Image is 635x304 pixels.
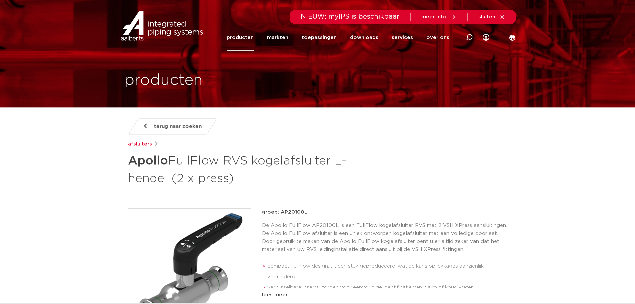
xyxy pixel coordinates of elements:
p: groep: AP20100L [262,208,507,216]
span: sluiten [478,14,495,19]
div: my IPS [483,24,489,51]
strong: Apollo [128,155,168,167]
h1: producten [124,70,203,91]
a: afsluiters [128,140,152,148]
span: meer info [421,14,447,19]
a: over ons [426,24,449,51]
h1: FullFlow RVS kogelafsluiter L-hendel (2 x press) [128,151,378,187]
li: verwisselbare inserts, zorgen voor eenvoudige identificatie van warm of koud water [267,282,507,293]
a: services [392,24,413,51]
a: meer info [421,14,457,20]
a: downloads [350,24,378,51]
a: producten [227,24,254,51]
a: toepassingen [302,24,337,51]
span: terug naar zoeken [154,121,202,132]
p: De Apollo FullFlow AP20100L is een FullFlow kogelafsluiter RVS met 2 VSH XPress aansluitingen. De... [262,222,507,254]
li: compact FullFlow design, uit één stuk geproduceerd, wat de kans op lekkages aanzienlijk verminderd [267,261,507,282]
span: NIEUW: myIPS is beschikbaar [301,13,400,20]
div: lees meer [262,291,507,299]
a: sluiten [478,14,505,20]
nav: Menu [227,24,449,51]
a: terug naar zoeken [128,118,217,135]
a: markten [267,24,288,51]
